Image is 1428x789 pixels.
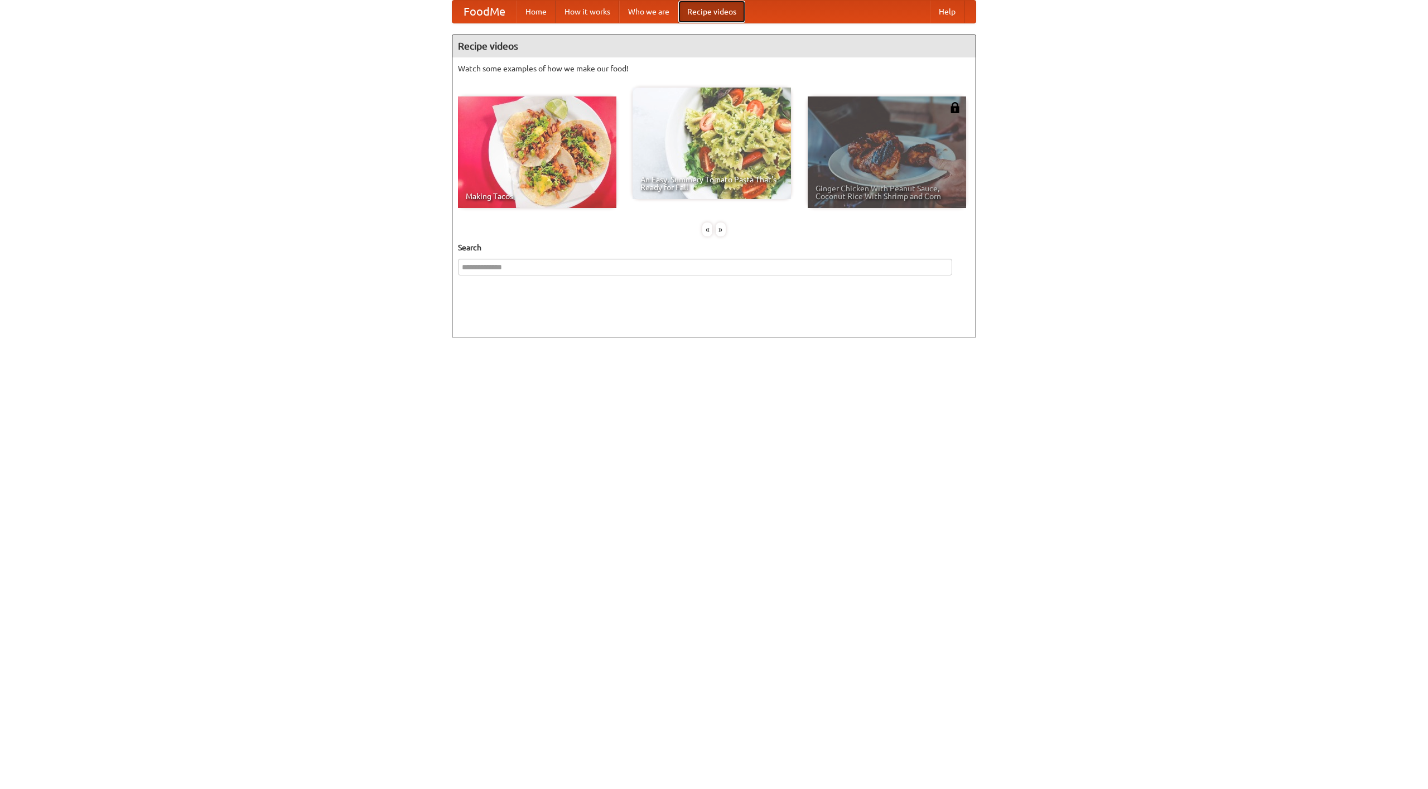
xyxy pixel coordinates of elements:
a: Making Tacos [458,96,616,208]
p: Watch some examples of how we make our food! [458,63,970,74]
a: FoodMe [452,1,517,23]
img: 483408.png [949,102,961,113]
a: Recipe videos [678,1,745,23]
a: An Easy, Summery Tomato Pasta That's Ready for Fall [633,88,791,199]
a: Help [930,1,964,23]
span: Making Tacos [466,192,609,200]
a: Who we are [619,1,678,23]
div: « [702,222,712,236]
h5: Search [458,242,970,253]
h4: Recipe videos [452,35,976,57]
span: An Easy, Summery Tomato Pasta That's Ready for Fall [640,176,783,191]
a: How it works [556,1,619,23]
div: » [716,222,726,236]
a: Home [517,1,556,23]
